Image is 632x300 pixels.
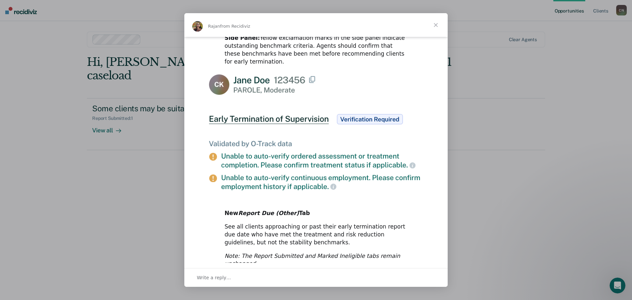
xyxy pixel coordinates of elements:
[184,268,448,287] div: Open conversation and reply
[224,223,408,246] div: See all clients approaching or past their early termination report due date who have met the trea...
[224,34,408,66] div: Yellow exclamation marks in the side panel indicate outstanding benchmark criteria. Agents should...
[197,273,231,282] span: Write a reply…
[224,210,310,216] b: New Tab
[424,13,448,37] span: Close
[238,210,299,216] i: Report Due (Other)
[224,35,260,41] b: Side Panel:
[208,24,220,29] span: Rajan
[192,21,203,32] img: Profile image for Rajan
[224,253,400,267] i: Note: The Report Submitted and Marked Ineligible tabs remain unchanged.
[220,24,250,29] span: from Recidiviz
